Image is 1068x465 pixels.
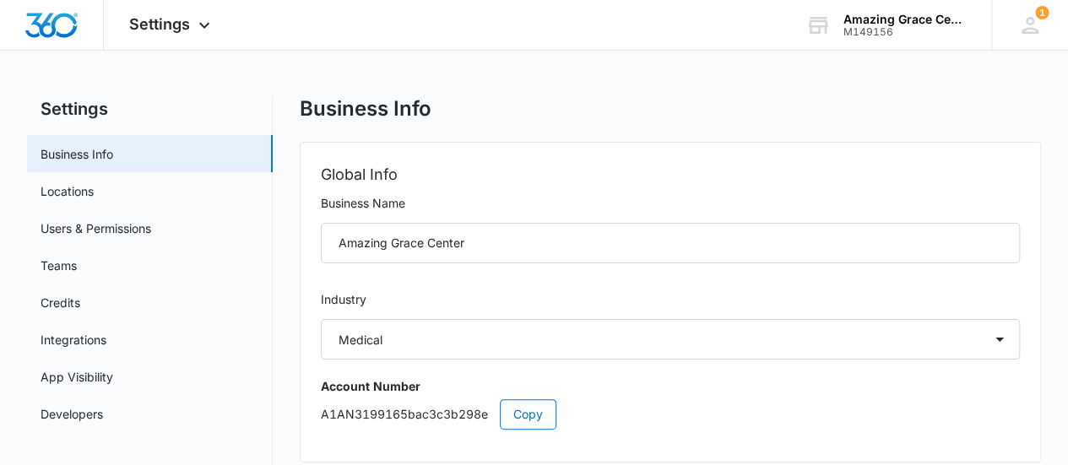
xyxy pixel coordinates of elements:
[41,182,94,200] a: Locations
[27,96,273,122] h2: Settings
[321,399,1021,430] p: A1AN3199165bac3c3b298e
[41,368,113,386] a: App Visibility
[321,379,420,393] strong: Account Number
[843,13,967,26] div: account name
[843,26,967,38] div: account id
[41,294,80,311] a: Credits
[513,405,543,424] span: Copy
[321,194,1021,213] label: Business Name
[300,96,431,122] h1: Business Info
[41,257,77,274] a: Teams
[41,219,151,237] a: Users & Permissions
[41,145,113,163] a: Business Info
[129,15,190,33] span: Settings
[1035,6,1049,19] div: notifications count
[41,405,103,423] a: Developers
[321,290,1021,309] label: Industry
[1035,6,1049,19] span: 1
[321,163,1021,187] h2: Global Info
[41,331,106,349] a: Integrations
[500,399,556,430] button: Copy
